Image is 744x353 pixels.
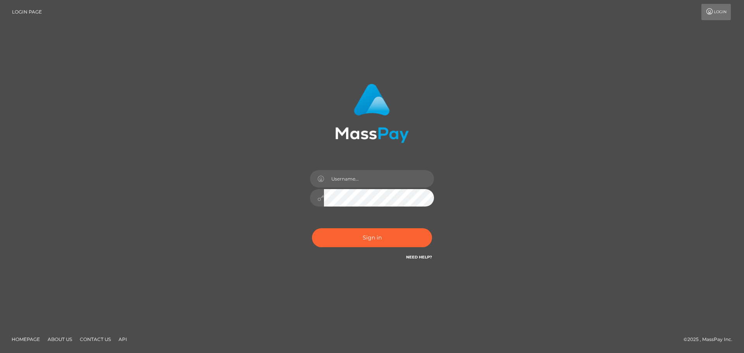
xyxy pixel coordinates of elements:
a: Need Help? [406,255,432,260]
a: Login Page [12,4,42,20]
div: © 2025 , MassPay Inc. [684,335,738,344]
a: Homepage [9,333,43,345]
a: About Us [45,333,75,345]
a: Contact Us [77,333,114,345]
img: MassPay Login [335,84,409,143]
input: Username... [324,170,434,188]
a: API [115,333,130,345]
a: Login [701,4,731,20]
button: Sign in [312,228,432,247]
